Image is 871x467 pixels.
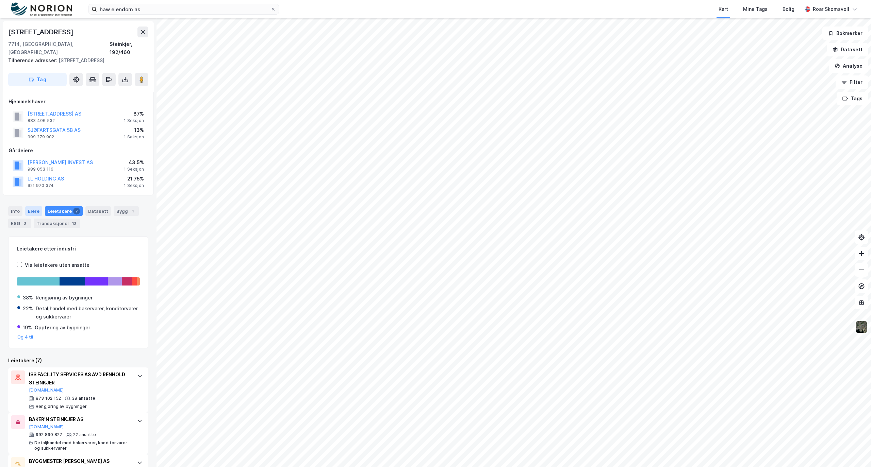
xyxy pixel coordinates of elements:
[783,5,794,13] div: Bolig
[114,206,139,216] div: Bygg
[17,245,140,253] div: Leietakere etter industri
[85,206,111,216] div: Datasett
[9,98,148,106] div: Hjemmelshaver
[28,183,54,188] div: 921 970 374
[124,158,144,167] div: 43.5%
[34,440,130,451] div: Detaljhandel med bakervarer, konditorvarer og sukkervarer
[836,75,868,89] button: Filter
[110,40,148,56] div: Steinkjer, 192/460
[8,27,75,37] div: [STREET_ADDRESS]
[28,118,55,123] div: 883 406 532
[34,219,80,228] div: Transaksjoner
[8,73,67,86] button: Tag
[8,56,143,65] div: [STREET_ADDRESS]
[129,208,136,214] div: 1
[23,305,33,313] div: 22%
[829,59,868,73] button: Analyse
[36,404,87,409] div: Rengjøring av bygninger
[124,110,144,118] div: 87%
[827,43,868,56] button: Datasett
[855,321,868,333] img: 9k=
[36,294,93,302] div: Rengjøring av bygninger
[124,134,144,140] div: 1 Seksjon
[29,387,64,393] button: [DOMAIN_NAME]
[29,457,130,465] div: BYGGMESTER [PERSON_NAME] AS
[8,40,110,56] div: 7714, [GEOGRAPHIC_DATA], [GEOGRAPHIC_DATA]
[719,5,728,13] div: Kart
[29,415,130,423] div: BAKER'N STEINKJER AS
[28,134,54,140] div: 999 279 902
[71,220,78,227] div: 13
[8,206,22,216] div: Info
[45,206,83,216] div: Leietakere
[837,92,868,105] button: Tags
[72,396,95,401] div: 38 ansatte
[36,305,139,321] div: Detaljhandel med bakervarer, konditorvarer og sukkervarer
[36,432,62,437] div: 992 890 827
[25,261,89,269] div: Vis leietakere uten ansatte
[813,5,849,13] div: Roar Skomsvoll
[8,219,31,228] div: ESG
[124,175,144,183] div: 21.75%
[124,183,144,188] div: 1 Seksjon
[73,208,80,214] div: 7
[21,220,28,227] div: 3
[124,118,144,123] div: 1 Seksjon
[35,324,90,332] div: Oppføring av bygninger
[36,396,61,401] div: 873 102 152
[29,370,130,387] div: ISS FACILITY SERVICES AS AVD RENHOLD STEINKJER
[837,434,871,467] iframe: Chat Widget
[8,357,148,365] div: Leietakere (7)
[23,324,32,332] div: 19%
[97,4,270,14] input: Søk på adresse, matrikkel, gårdeiere, leietakere eller personer
[23,294,33,302] div: 38%
[11,2,72,16] img: norion-logo.80e7a08dc31c2e691866.png
[8,57,59,63] span: Tilhørende adresser:
[25,206,42,216] div: Eiere
[73,432,96,437] div: 22 ansatte
[124,167,144,172] div: 1 Seksjon
[743,5,768,13] div: Mine Tags
[124,126,144,134] div: 13%
[822,27,868,40] button: Bokmerker
[17,334,33,340] button: Og 4 til
[9,146,148,155] div: Gårdeiere
[28,167,53,172] div: 989 053 116
[29,424,64,430] button: [DOMAIN_NAME]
